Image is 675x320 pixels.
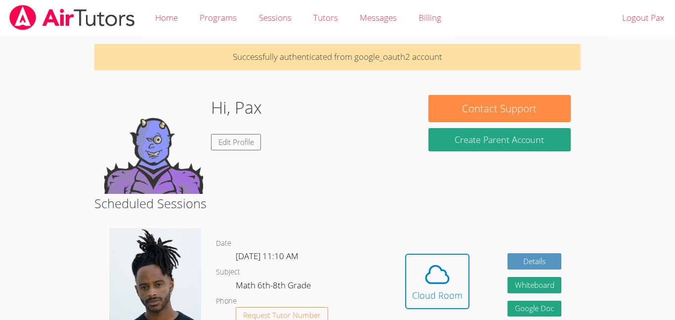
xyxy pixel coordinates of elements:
button: Whiteboard [507,277,562,293]
dt: Subject [216,266,240,278]
button: Create Parent Account [428,128,571,151]
dt: Date [216,237,231,250]
a: Details [507,253,562,270]
h2: Scheduled Sessions [94,194,581,213]
a: Edit Profile [211,134,261,150]
a: Google Doc [507,301,562,317]
div: Cloud Room [412,288,463,302]
h1: Hi, Pax [211,95,262,120]
dt: Phone [216,295,237,308]
button: Contact Support [428,95,571,122]
button: Cloud Room [405,254,469,309]
p: Successfully authenticated from google_oauth2 account [94,44,581,70]
span: Messages [360,12,397,23]
img: default.png [104,95,203,194]
img: airtutors_banner-c4298cdbf04f3fff15de1276eac7730deb9818008684d7c2e4769d2f7ddbe033.png [8,5,136,30]
span: [DATE] 11:10 AM [236,250,298,262]
dd: Math 6th-8th Grade [236,278,313,295]
span: Request Tutor Number [243,312,321,319]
